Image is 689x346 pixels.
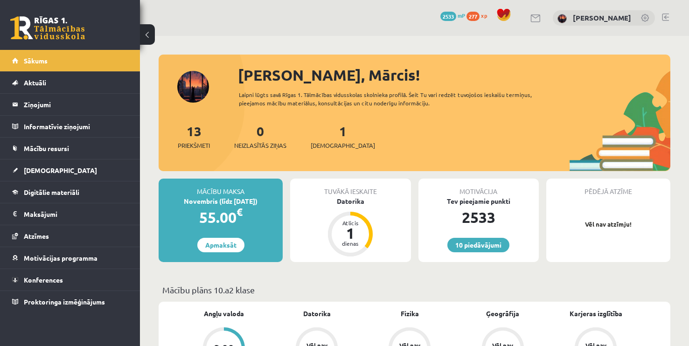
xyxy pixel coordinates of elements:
[159,206,283,228] div: 55.00
[162,284,667,296] p: Mācību plāns 10.a2 klase
[12,269,128,291] a: Konferences
[24,298,105,306] span: Proktoringa izmēģinājums
[486,309,519,318] a: Ģeogrāfija
[12,225,128,247] a: Atzīmes
[570,309,622,318] a: Karjeras izglītība
[303,309,331,318] a: Datorika
[481,12,487,19] span: xp
[24,56,48,65] span: Sākums
[24,203,128,225] legend: Maksājumi
[12,159,128,181] a: [DEMOGRAPHIC_DATA]
[159,196,283,206] div: Novembris (līdz [DATE])
[239,90,546,107] div: Laipni lūgts savā Rīgas 1. Tālmācības vidusskolas skolnieka profilā. Šeit Tu vari redzēt tuvojošo...
[466,12,492,19] a: 277 xp
[311,123,375,150] a: 1[DEMOGRAPHIC_DATA]
[24,254,97,262] span: Motivācijas programma
[546,179,670,196] div: Pēdējā atzīme
[551,220,666,229] p: Vēl nav atzīmju!
[12,247,128,269] a: Motivācijas programma
[290,196,411,206] div: Datorika
[12,94,128,115] a: Ziņojumi
[573,13,631,22] a: [PERSON_NAME]
[24,116,128,137] legend: Informatīvie ziņojumi
[24,232,49,240] span: Atzīmes
[24,78,46,87] span: Aktuāli
[401,309,419,318] a: Fizika
[238,64,670,86] div: [PERSON_NAME], Mārcis!
[24,276,63,284] span: Konferences
[440,12,456,21] span: 2533
[234,123,286,150] a: 0Neizlasītās ziņas
[440,12,465,19] a: 2533 mP
[24,144,69,152] span: Mācību resursi
[12,72,128,93] a: Aktuāli
[24,94,128,115] legend: Ziņojumi
[12,138,128,159] a: Mācību resursi
[204,309,244,318] a: Angļu valoda
[336,226,364,241] div: 1
[336,241,364,246] div: dienas
[418,179,539,196] div: Motivācija
[290,196,411,258] a: Datorika Atlicis 1 dienas
[12,291,128,312] a: Proktoringa izmēģinājums
[159,179,283,196] div: Mācību maksa
[290,179,411,196] div: Tuvākā ieskaite
[24,166,97,174] span: [DEMOGRAPHIC_DATA]
[24,188,79,196] span: Digitālie materiāli
[336,220,364,226] div: Atlicis
[12,181,128,203] a: Digitālie materiāli
[12,116,128,137] a: Informatīvie ziņojumi
[418,196,539,206] div: Tev pieejamie punkti
[178,141,210,150] span: Priekšmeti
[311,141,375,150] span: [DEMOGRAPHIC_DATA]
[197,238,244,252] a: Apmaksāt
[234,141,286,150] span: Neizlasītās ziņas
[237,205,243,219] span: €
[447,238,509,252] a: 10 piedāvājumi
[458,12,465,19] span: mP
[12,203,128,225] a: Maksājumi
[12,50,128,71] a: Sākums
[10,16,85,40] a: Rīgas 1. Tālmācības vidusskola
[557,14,567,23] img: Mārcis Līvens
[178,123,210,150] a: 13Priekšmeti
[418,206,539,228] div: 2533
[466,12,480,21] span: 277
